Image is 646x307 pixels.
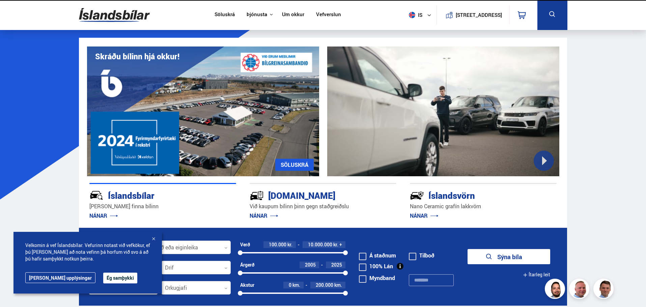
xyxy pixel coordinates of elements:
span: km. [334,282,342,288]
label: Myndband [359,275,395,281]
a: NÁNAR [89,212,118,219]
label: 100% Lán [359,264,393,269]
div: Verð [240,242,250,247]
div: Íslandsbílar [89,189,212,201]
span: 200.000 [316,282,333,288]
a: Um okkur [282,11,304,19]
img: tr5P-W3DuiFaO7aO.svg [250,188,264,203]
span: 10.000.000 [308,241,332,248]
button: Þjónusta [247,11,267,18]
button: Ítarleg leit [523,267,550,282]
label: Á staðnum [359,253,396,258]
h1: Skráðu bílinn hjá okkur! [95,52,179,61]
div: Akstur [240,282,254,288]
span: is [406,12,423,18]
img: eKx6w-_Home_640_.png [87,47,319,176]
span: 0 [289,282,291,288]
img: -Svtn6bYgwAsiwNX.svg [410,188,424,203]
a: [STREET_ADDRESS] [440,5,506,25]
img: svg+xml;base64,PHN2ZyB4bWxucz0iaHR0cDovL3d3dy53My5vcmcvMjAwMC9zdmciIHdpZHRoPSI1MTIiIGhlaWdodD0iNT... [409,12,415,18]
a: NÁNAR [410,212,439,219]
span: Velkomin á vef Íslandsbílar. Vefurinn notast við vefkökur, ef þú [PERSON_NAME] að nota vefinn þá ... [25,242,150,262]
span: 2025 [331,262,342,268]
label: Tilboð [409,253,434,258]
div: Árgerð [240,262,254,268]
img: JRvxyua_JYH6wB4c.svg [89,188,104,203]
span: 2005 [305,262,316,268]
img: FbJEzSuNWCJXmdc-.webp [594,280,615,300]
span: + [339,242,342,247]
img: nhp88E3Fdnt1Opn2.png [546,280,566,300]
a: SÖLUSKRÁ [275,159,314,171]
button: Sýna bíla [468,249,550,264]
img: siFngHWaQ9KaOqBr.png [570,280,590,300]
p: Nano Ceramic grafín lakkvörn [410,203,557,210]
button: is [406,5,437,25]
div: [DOMAIN_NAME] [250,189,372,201]
span: kr. [287,242,292,247]
div: Íslandsvörn [410,189,533,201]
img: G0Ugv5HjCgRt.svg [79,4,150,26]
a: NÁNAR [250,212,278,219]
p: [PERSON_NAME] finna bílinn [89,203,236,210]
span: kr. [333,242,338,247]
p: Við kaupum bílinn þinn gegn staðgreiðslu [250,203,396,210]
span: 100.000 [269,241,286,248]
span: km. [292,282,300,288]
a: Vefverslun [316,11,341,19]
a: [PERSON_NAME] upplýsingar [25,272,95,283]
button: Ég samþykki [103,273,137,283]
a: Söluskrá [215,11,235,19]
button: [STREET_ADDRESS] [458,12,500,18]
